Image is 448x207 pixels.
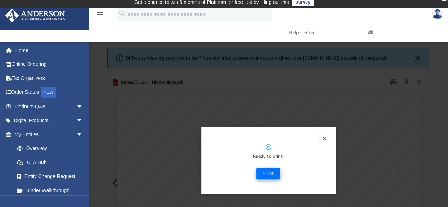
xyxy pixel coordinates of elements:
[118,10,126,17] i: search
[256,168,280,179] button: Print
[5,127,94,142] a: My Entitiesarrow_drop_down
[96,13,104,18] a: menu
[76,114,90,128] span: arrow_drop_down
[10,183,94,197] a: Binder Walkthrough
[3,8,67,22] img: Anderson Advisors Platinum Portal
[432,9,443,19] img: User Pic
[5,43,94,57] a: Home
[10,155,94,169] a: CTA Hub
[96,10,104,18] i: menu
[5,85,94,100] a: Order StatusNEW
[76,99,90,114] span: arrow_drop_down
[208,153,329,161] p: Ready to print.
[5,57,94,71] a: Online Ordering
[76,127,90,142] span: arrow_drop_down
[10,142,94,156] a: Overview
[5,71,94,85] a: Tax Organizers
[10,169,94,184] a: Entity Change Request
[41,87,56,98] div: NEW
[5,114,94,128] a: Digital Productsarrow_drop_down
[5,99,94,114] a: Platinum Q&Aarrow_drop_down
[283,19,363,47] a: Help Center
